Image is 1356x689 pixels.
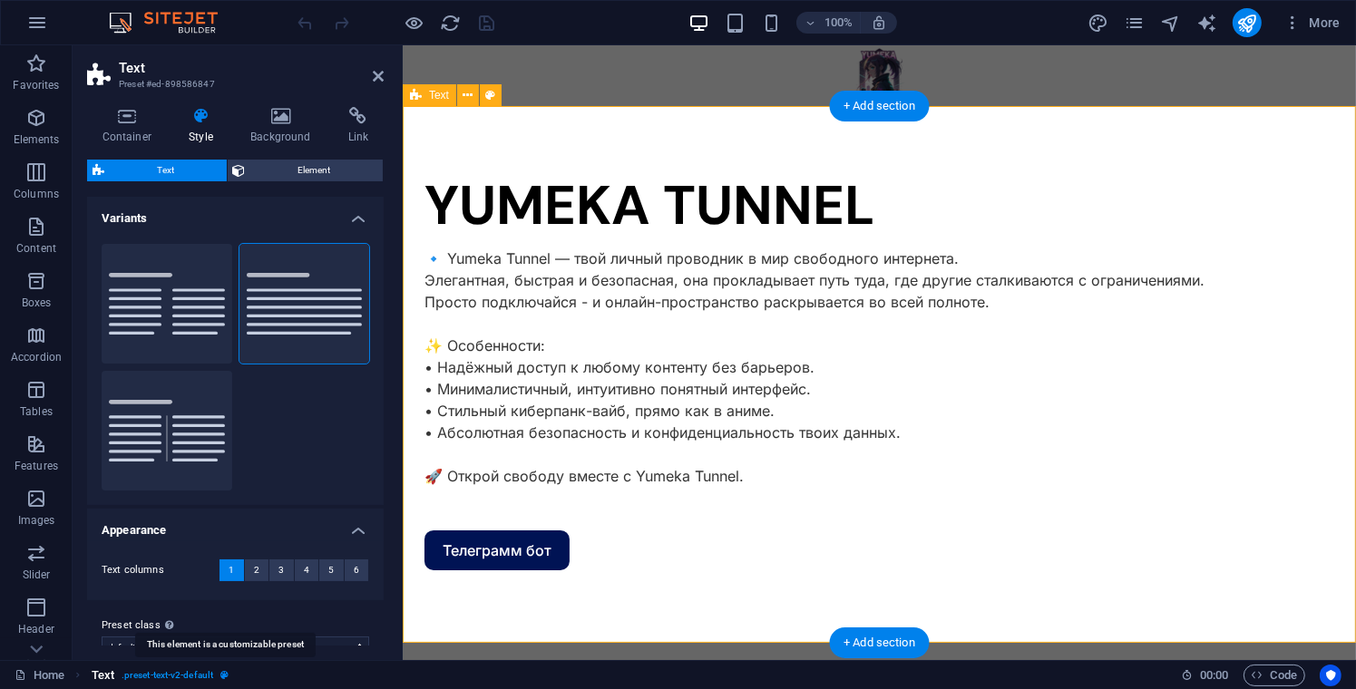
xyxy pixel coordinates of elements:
span: 00 00 [1200,665,1228,686]
a: Click to cancel selection. Double-click to open Pages [15,665,64,686]
button: Element [228,160,384,181]
button: text_generator [1196,12,1218,34]
i: Design (Ctrl+Alt+Y) [1088,13,1108,34]
span: 1 [229,559,234,581]
label: Text columns [102,559,219,581]
button: reload [440,12,462,34]
button: 3 [269,559,294,581]
button: 5 [319,559,344,581]
button: 100% [796,12,861,34]
h4: Style [174,107,236,145]
p: Accordion [11,350,62,364]
h4: Appearance [87,509,384,541]
button: More [1276,8,1348,37]
i: AI Writer [1196,13,1217,34]
span: 4 [304,559,309,581]
span: Click to select. Double-click to edit [92,665,114,686]
i: Reload page [441,13,462,34]
h3: Preset #ed-898586847 [119,76,347,92]
p: Tables [20,404,53,419]
label: Preset class [102,615,369,636]
i: On resize automatically adjust zoom level to fit chosen device. [871,15,887,31]
p: Header [18,622,54,636]
h2: Text [119,60,384,76]
p: Slider [23,568,51,582]
span: 2 [254,559,259,581]
button: 2 [245,559,269,581]
button: Usercentrics [1320,665,1341,686]
p: Favorites [13,78,59,92]
button: Text [87,160,227,181]
span: Element [251,160,378,181]
div: + Add section [829,91,930,121]
div: + Add section [829,627,930,658]
span: 6 [354,559,359,581]
span: 5 [328,559,334,581]
button: Code [1244,665,1305,686]
h4: Variants [87,197,384,229]
p: Boxes [22,296,52,310]
img: Editor Logo [104,12,240,34]
p: Elements [14,132,60,147]
button: navigator [1160,12,1182,34]
i: Pages (Ctrl+Alt+S) [1124,13,1145,34]
span: Text [110,160,221,181]
span: Code [1252,665,1297,686]
button: Click here to leave preview mode and continue editing [404,12,425,34]
h6: 100% [824,12,853,34]
button: 1 [219,559,244,581]
span: 3 [278,559,284,581]
p: Content [16,241,56,256]
p: Columns [14,187,59,201]
button: design [1088,12,1109,34]
button: 4 [295,559,319,581]
button: publish [1233,8,1262,37]
p: Images [18,513,55,528]
h4: Link [333,107,384,145]
nav: breadcrumb [92,665,229,686]
h4: Background [236,107,334,145]
button: 6 [345,559,369,581]
i: Navigator [1160,13,1181,34]
h6: Session time [1181,665,1229,686]
span: More [1283,14,1341,32]
span: Text [429,90,449,101]
button: pages [1124,12,1146,34]
span: : [1213,668,1215,682]
span: . preset-text-v2-default [122,665,213,686]
i: Publish [1236,13,1257,34]
h4: Container [87,107,174,145]
p: Features [15,459,58,473]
